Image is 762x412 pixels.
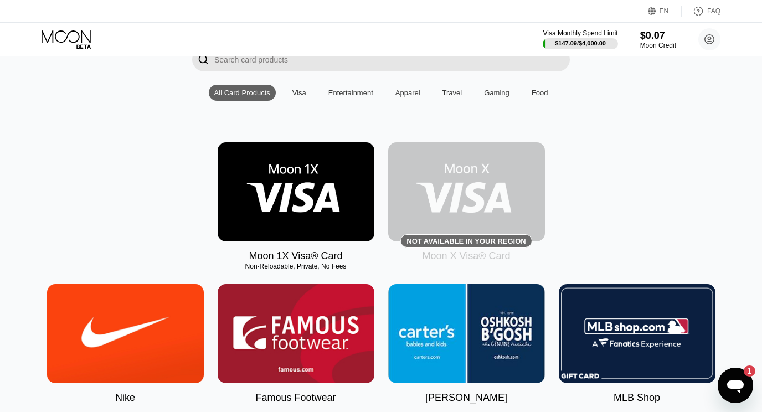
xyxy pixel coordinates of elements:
div: Moon 1X Visa® Card [249,250,342,262]
input: Search card products [214,48,570,71]
div: Entertainment [323,85,379,101]
div: [PERSON_NAME] [425,392,507,404]
div: Apparel [390,85,426,101]
div: Travel [437,85,468,101]
iframe: Number of unread messages [733,365,755,377]
div: $0.07 [640,30,676,42]
div: Not available in your region [406,237,526,245]
div: Nike [115,392,135,404]
div: EN [648,6,682,17]
div: Non-Reloadable, Private, No Fees [218,262,374,270]
div:  [198,53,209,66]
div: $0.07Moon Credit [640,30,676,49]
div: FAQ [707,7,720,15]
div: Moon Credit [640,42,676,49]
div: MLB Shop [614,392,660,404]
div: Food [526,85,554,101]
div: Not available in your region [388,142,545,241]
iframe: Button to launch messaging window, 1 unread message [718,368,753,403]
div: Visa Monthly Spend Limit [543,29,617,37]
div: Gaming [484,89,509,97]
div: EN [660,7,669,15]
div: Apparel [395,89,420,97]
div: Visa Monthly Spend Limit$147.09/$4,000.00 [543,29,617,49]
div: All Card Products [214,89,270,97]
div: Famous Footwear [255,392,336,404]
div: Visa [292,89,306,97]
div: Travel [442,89,462,97]
div: Food [532,89,548,97]
div: All Card Products [209,85,276,101]
div:  [192,48,214,71]
div: Gaming [478,85,515,101]
div: Entertainment [328,89,373,97]
div: $147.09 / $4,000.00 [555,40,606,47]
div: Visa [287,85,312,101]
div: Moon X Visa® Card [422,250,510,262]
div: FAQ [682,6,720,17]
